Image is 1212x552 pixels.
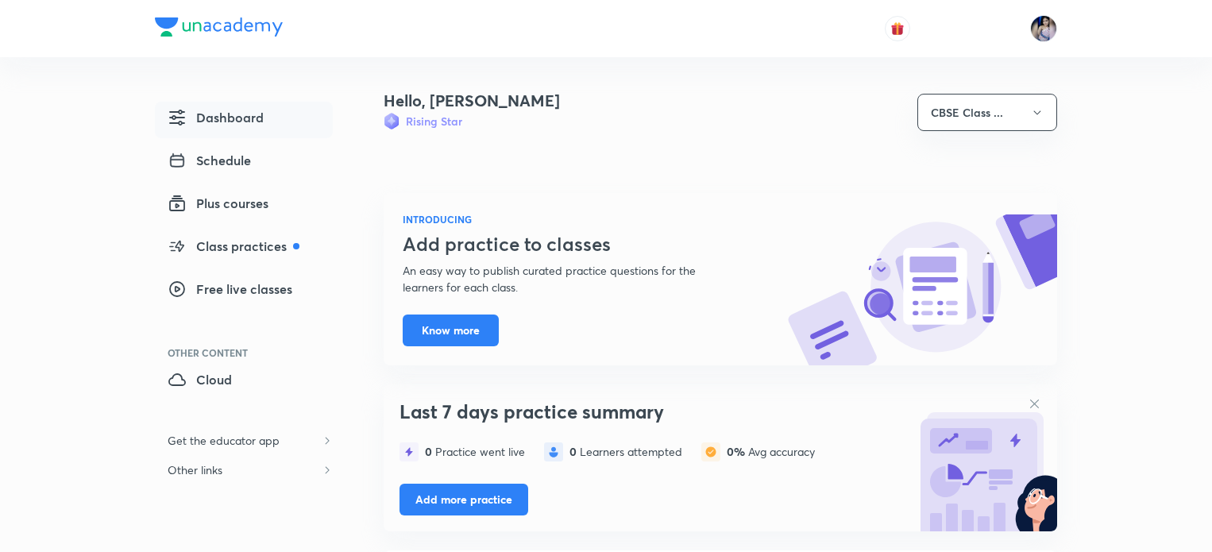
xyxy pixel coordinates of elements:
[403,233,735,256] h3: Add practice to classes
[168,237,299,256] span: Class practices
[384,113,399,129] img: Badge
[168,280,292,299] span: Free live classes
[155,455,235,484] h6: Other links
[155,364,333,400] a: Cloud
[727,446,815,458] div: Avg accuracy
[406,113,462,129] h6: Rising Star
[890,21,905,36] img: avatar
[155,187,333,224] a: Plus courses
[155,145,333,181] a: Schedule
[917,94,1057,131] button: CBSE Class ...
[155,102,333,138] a: Dashboard
[155,17,283,37] img: Company Logo
[403,212,735,226] h6: INTRODUCING
[787,214,1057,365] img: know-more
[569,446,682,458] div: Learners attempted
[168,348,333,357] div: Other Content
[168,194,268,213] span: Plus courses
[155,230,333,267] a: Class practices
[569,444,580,459] span: 0
[399,484,528,515] button: Add more practice
[155,273,333,310] a: Free live classes
[727,444,748,459] span: 0%
[399,400,906,423] h3: Last 7 days practice summary
[168,108,264,127] span: Dashboard
[403,315,499,346] button: Know more
[155,426,292,455] h6: Get the educator app
[885,16,910,41] button: avatar
[1071,490,1195,535] iframe: Help widget launcher
[155,17,283,41] a: Company Logo
[384,89,560,113] h4: Hello, [PERSON_NAME]
[403,262,735,295] p: An easy way to publish curated practice questions for the learners for each class.
[425,444,435,459] span: 0
[168,370,232,389] span: Cloud
[168,151,251,170] span: Schedule
[1030,15,1057,42] img: Tanya Gautam
[914,388,1057,531] img: bg
[399,442,419,461] img: statistics
[544,442,563,461] img: statistics
[425,446,525,458] div: Practice went live
[701,442,720,461] img: statistics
